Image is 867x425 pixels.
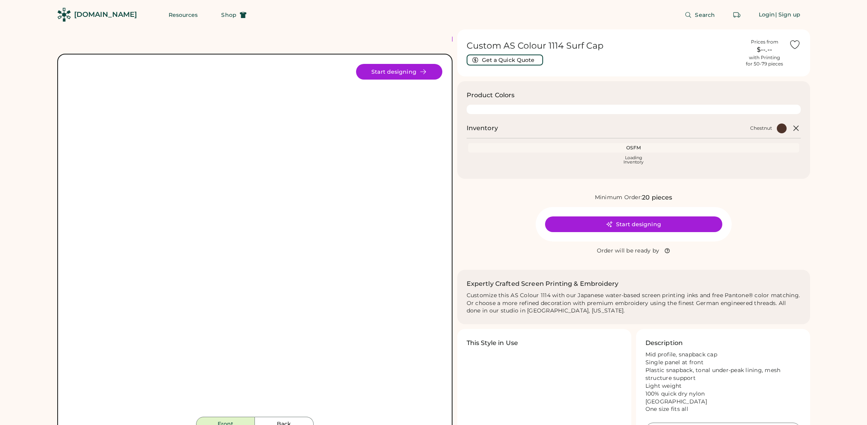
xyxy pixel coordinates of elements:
button: Start designing [356,64,442,80]
div: Minimum Order: [595,194,642,202]
div: Login [759,11,775,19]
div: Customize this AS Colour 1114 with our Japanese water-based screen printing inks and free Pantone... [467,292,801,315]
div: Loading Inventory [623,156,643,164]
button: Search [675,7,724,23]
img: 1114 - Chestnut Front Image [78,64,431,417]
h3: Description [645,338,683,348]
div: $--.-- [745,45,784,54]
div: 1114 Style Image [78,64,431,417]
h2: Inventory [467,124,498,133]
button: Start designing [545,216,722,232]
span: Search [695,12,715,18]
h1: Custom AS Colour 1114 Surf Cap [467,40,740,51]
div: Chestnut [750,125,772,131]
img: Rendered Logo - Screens [57,8,71,22]
button: Shop [212,7,256,23]
div: Mid profile, snapback cap Single panel at front Plastic snapback, tonal under-peak lining, mesh s... [645,351,801,413]
div: [DOMAIN_NAME] [74,10,137,20]
div: OSFM [470,145,798,151]
span: Shop [221,12,236,18]
div: | Sign up [775,11,801,19]
div: Order will be ready by [597,247,660,255]
button: Resources [159,7,207,23]
div: 20 pieces [642,193,672,202]
button: Get a Quick Quote [467,54,543,65]
h3: Product Colors [467,91,515,100]
h2: Expertly Crafted Screen Printing & Embroidery [467,279,619,289]
div: with Printing for 50-79 pieces [746,54,783,67]
div: Prices from [751,39,778,45]
div: FREE SHIPPING [451,34,519,45]
h3: This Style in Use [467,338,518,348]
button: Retrieve an order [729,7,745,23]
